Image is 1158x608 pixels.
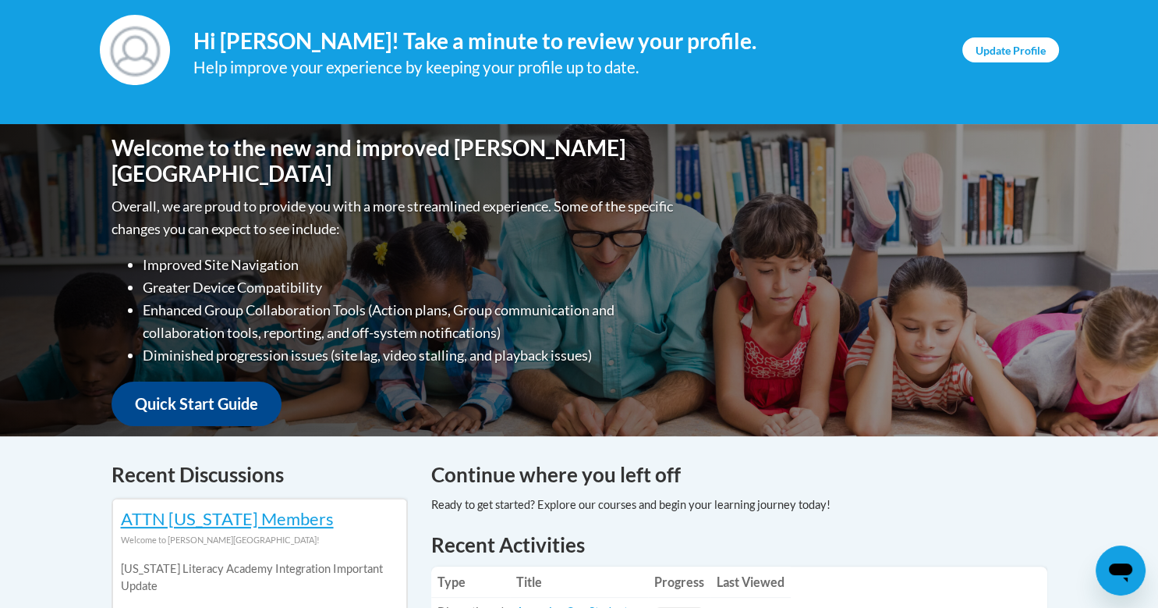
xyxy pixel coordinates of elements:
[112,135,677,187] h1: Welcome to the new and improved [PERSON_NAME][GEOGRAPHIC_DATA]
[431,460,1047,490] h4: Continue where you left off
[143,254,677,276] li: Improved Site Navigation
[143,344,677,367] li: Diminished progression issues (site lag, video stalling, and playback issues)
[121,532,398,549] div: Welcome to [PERSON_NAME][GEOGRAPHIC_DATA]!
[100,15,170,85] img: Profile Image
[121,508,334,529] a: ATTN [US_STATE] Members
[431,531,1047,559] h1: Recent Activities
[1096,546,1146,596] iframe: Button to launch messaging window
[143,299,677,344] li: Enhanced Group Collaboration Tools (Action plans, Group communication and collaboration tools, re...
[121,560,398,595] p: [US_STATE] Literacy Academy Integration Important Update
[510,567,648,598] th: Title
[112,195,677,240] p: Overall, we are proud to provide you with a more streamlined experience. Some of the specific cha...
[143,276,677,299] li: Greater Device Compatibility
[112,382,282,426] a: Quick Start Guide
[710,567,791,598] th: Last Viewed
[431,567,510,598] th: Type
[112,460,408,490] h4: Recent Discussions
[193,55,939,80] div: Help improve your experience by keeping your profile up to date.
[648,567,710,598] th: Progress
[962,37,1059,62] a: Update Profile
[193,28,939,55] h4: Hi [PERSON_NAME]! Take a minute to review your profile.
